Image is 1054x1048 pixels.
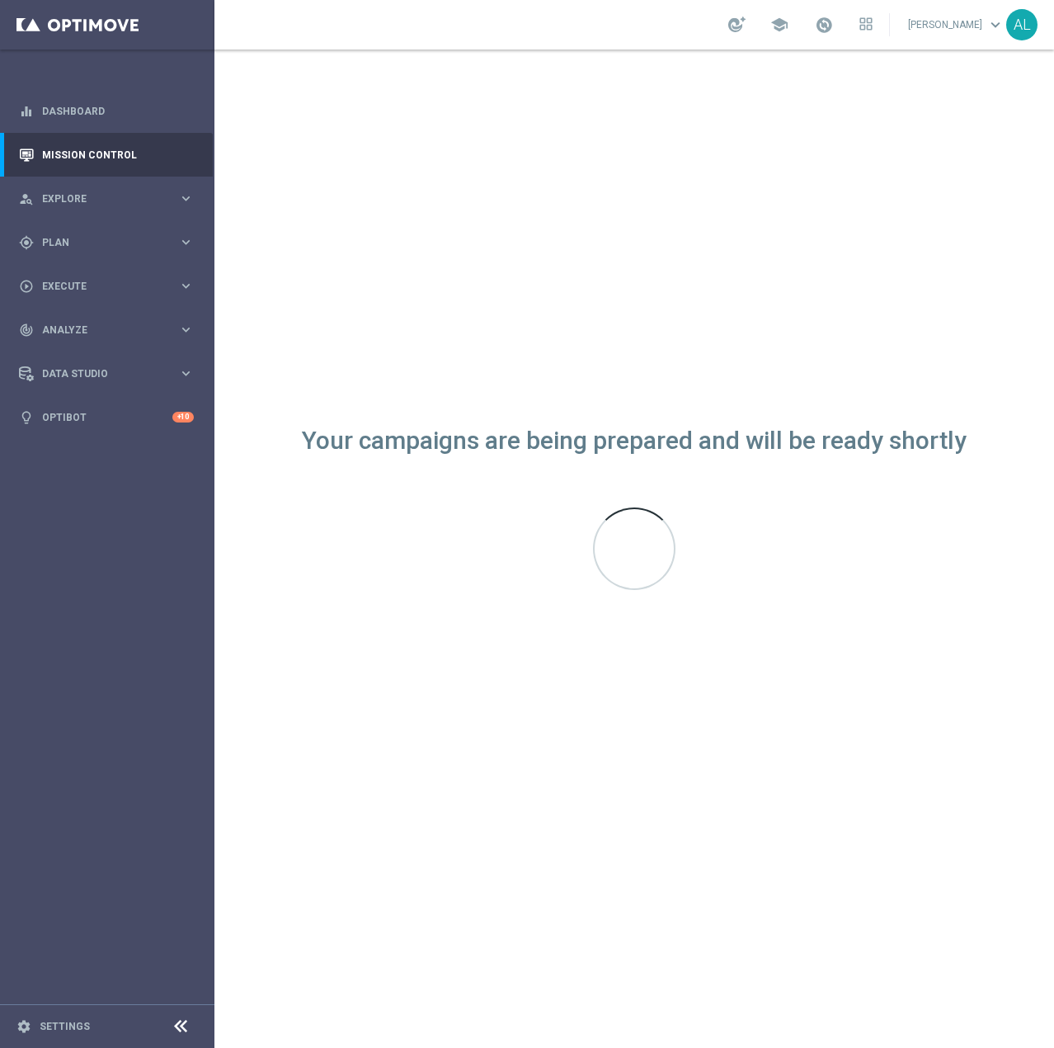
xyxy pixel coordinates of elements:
div: Analyze [19,323,178,338]
a: Mission Control [42,133,194,177]
i: keyboard_arrow_right [178,366,194,381]
div: AL [1006,9,1038,40]
div: Mission Control [19,133,194,177]
div: Plan [19,235,178,250]
span: Analyze [42,325,178,335]
div: Explore [19,191,178,206]
span: school [770,16,788,34]
span: keyboard_arrow_down [986,16,1005,34]
i: keyboard_arrow_right [178,234,194,250]
button: equalizer Dashboard [18,105,195,118]
button: lightbulb Optibot +10 [18,411,195,424]
span: Data Studio [42,369,178,379]
button: Data Studio keyboard_arrow_right [18,367,195,380]
a: [PERSON_NAME]keyboard_arrow_down [906,12,1006,37]
i: play_circle_outline [19,279,34,294]
div: Data Studio [19,366,178,381]
i: track_changes [19,323,34,338]
i: equalizer [19,104,34,119]
span: Explore [42,194,178,204]
a: Settings [40,1022,90,1031]
button: person_search Explore keyboard_arrow_right [18,192,195,205]
a: Dashboard [42,89,194,133]
i: lightbulb [19,410,34,425]
div: Your campaigns are being prepared and will be ready shortly [302,434,967,448]
div: +10 [172,412,194,423]
i: person_search [19,191,34,206]
button: gps_fixed Plan keyboard_arrow_right [18,236,195,249]
span: Plan [42,238,178,248]
a: Optibot [42,395,172,439]
button: track_changes Analyze keyboard_arrow_right [18,323,195,337]
div: Execute [19,279,178,294]
i: keyboard_arrow_right [178,278,194,294]
button: Mission Control [18,149,195,162]
i: keyboard_arrow_right [178,191,194,206]
div: Dashboard [19,89,194,133]
i: gps_fixed [19,235,34,250]
span: Execute [42,281,178,291]
i: keyboard_arrow_right [178,322,194,338]
i: settings [16,1019,31,1034]
button: play_circle_outline Execute keyboard_arrow_right [18,280,195,293]
div: Optibot [19,395,194,439]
